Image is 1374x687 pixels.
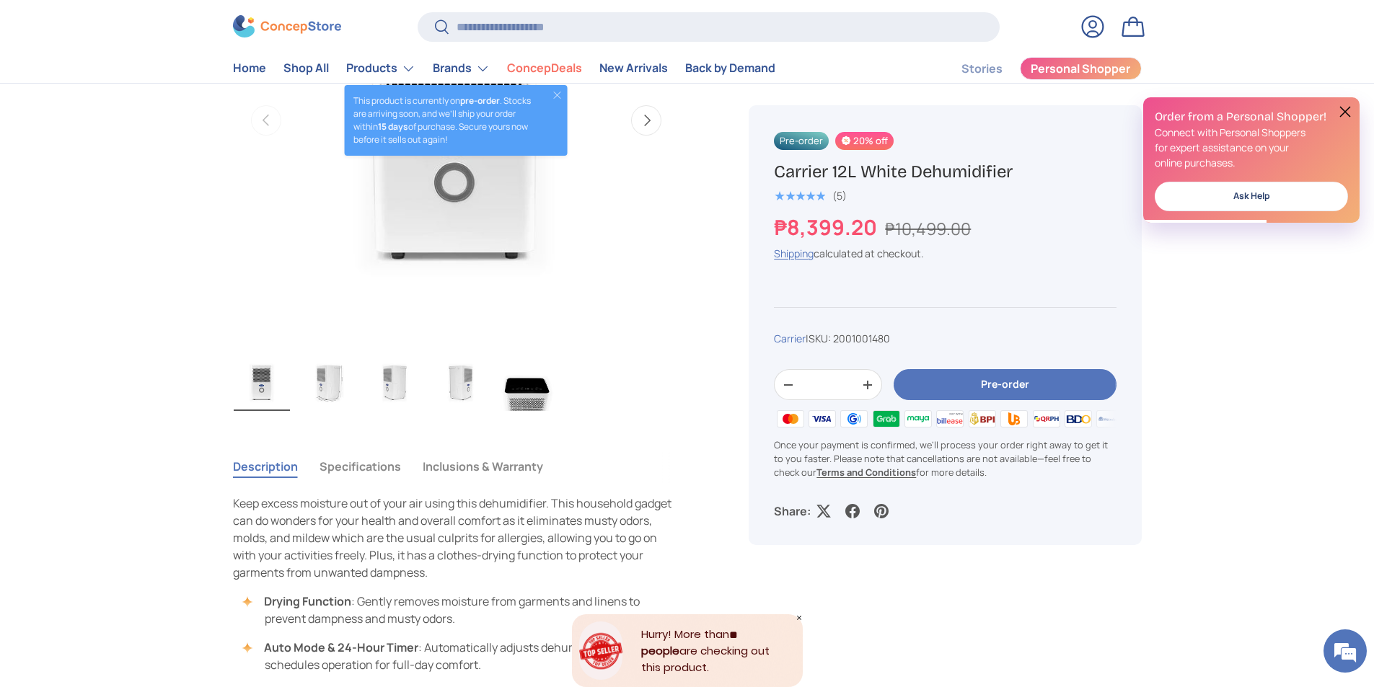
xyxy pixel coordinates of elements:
li: : Automatically adjusts dehumidifying power or schedules operation for full-day comfort. [247,639,680,673]
img: carrier-dehumidifier-12-liter-left-side-with-dimensions-view-concepstore [300,353,356,411]
a: New Arrivals [599,55,668,83]
img: visa [806,407,838,429]
img: ConcepStore [233,16,341,38]
img: master [774,407,806,429]
span: ★★★★★ [774,189,825,203]
strong: 15 days [378,120,408,133]
a: Carrier [774,332,806,345]
img: qrph [1030,407,1062,429]
button: Specifications [320,450,401,483]
span: Pre-order [774,132,829,150]
nav: Primary [233,54,775,83]
s: ₱10,499.00 [885,217,971,240]
a: Stories [961,55,1003,83]
p: Once your payment is confirmed, we'll process your order right away to get it to you faster. Plea... [774,438,1116,480]
strong: ₱8,399.20 [774,213,881,241]
a: Shipping [774,247,814,260]
span: 2001001480 [833,332,890,345]
a: Terms and Conditions [816,466,916,479]
strong: Drying Function [264,593,351,609]
img: grabpay [870,407,902,429]
a: 5.0 out of 5.0 stars (5) [774,187,847,203]
span: Personal Shopper [1031,63,1130,75]
a: Back by Demand [685,55,775,83]
p: Connect with Personal Shoppers for expert assistance on your online purchases. [1155,125,1348,170]
p: Keep excess moisture out of your air using this dehumidifier. This household gadget can do wonder... [233,495,680,581]
strong: Auto Mode & 24-Hour Timer [264,639,418,655]
a: ConcepDeals [507,55,582,83]
span: | [806,332,890,345]
img: maya [902,407,934,429]
div: Close [796,614,803,621]
a: Personal Shopper [1020,57,1142,80]
button: Description [233,450,298,483]
img: ubp [998,407,1030,429]
p: This product is currently on . Stocks are arriving soon, and we’ll ship your order within of purc... [353,94,539,146]
p: Share: [774,502,811,520]
img: carrier-dehumidifier-12-liter-right-side-view-concepstore [433,353,489,411]
summary: Brands [424,54,498,83]
li: : Gently removes moisture from garments and linens to prevent dampness and musty odors. [247,593,680,627]
img: carrier-dehumidifier-12-liter-full-view-concepstore [234,353,290,411]
div: calculated at checkout. [774,246,1116,261]
span: SKU: [809,332,831,345]
img: bpi [966,407,998,429]
img: carrier-dehumidifier-12-liter-left-side-view-concepstore [366,353,423,411]
img: carrier-dehumidifier-12-liter-top-with-buttons-view-concepstore [499,353,555,411]
h2: Order from a Personal Shopper! [1155,109,1348,125]
img: billease [934,407,966,429]
button: Inclusions & Warranty [423,450,543,483]
h1: Carrier 12L White Dehumidifier [774,161,1116,183]
button: Pre-order [894,370,1116,401]
a: Home [233,55,266,83]
strong: pre-order [460,94,500,107]
span: 20% off [835,132,894,150]
a: Ask Help [1155,182,1348,211]
div: 5.0 out of 5.0 stars [774,190,825,203]
summary: Products [338,54,424,83]
img: gcash [838,407,870,429]
div: (5) [832,190,847,201]
a: Shop All [283,55,329,83]
img: bdo [1062,407,1094,429]
img: metrobank [1094,407,1126,429]
nav: Secondary [927,54,1142,83]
